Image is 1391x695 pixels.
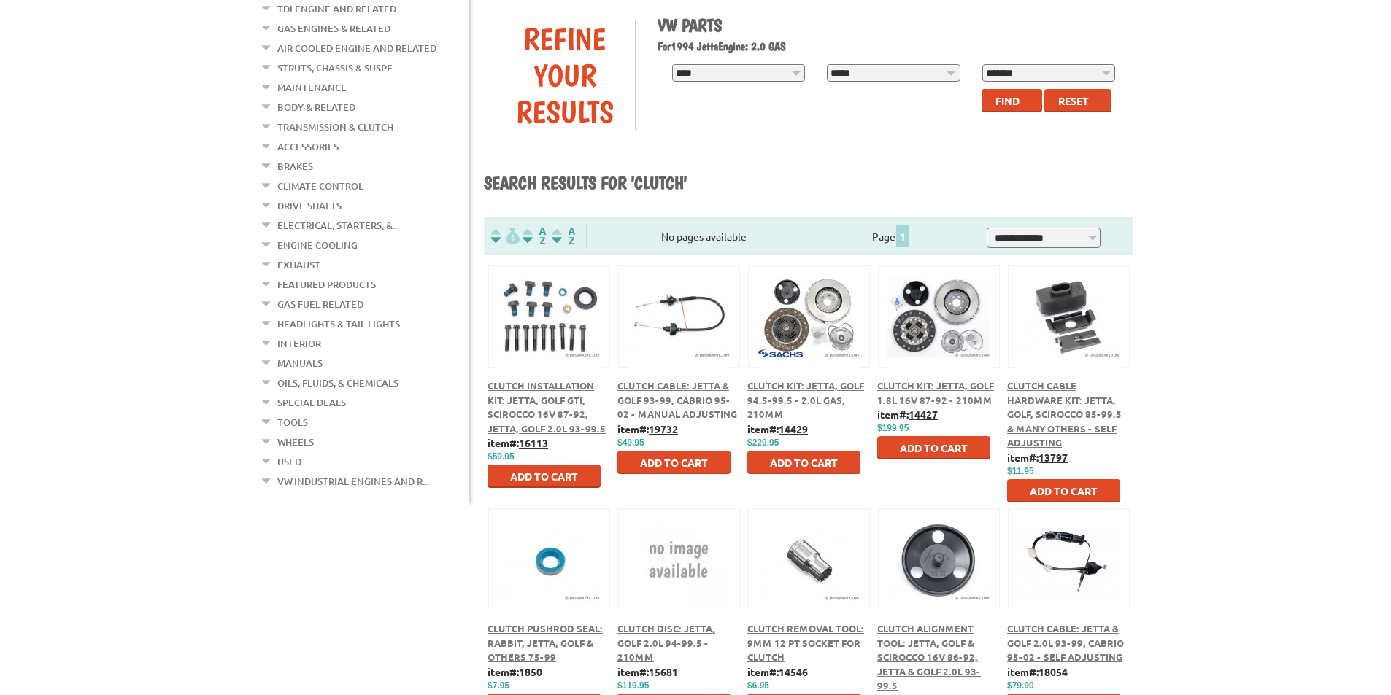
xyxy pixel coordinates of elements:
[510,470,578,483] span: Add to Cart
[877,379,994,406] a: Clutch Kit: Jetta, Golf 1.8L 16V 87-92 - 210mm
[277,137,339,156] a: Accessories
[640,456,708,469] span: Add to Cart
[1007,379,1122,449] a: Clutch Cable Hardware Kit: Jetta, Golf, Scirocco 85-99.5 & Many Others - Self Adjusting
[779,665,808,678] u: 14546
[277,354,323,373] a: Manuals
[982,89,1042,112] button: Find
[822,224,961,248] div: Page
[277,314,400,333] a: Headlights & Tail Lights
[277,78,347,97] a: Maintenance
[909,408,938,421] u: 14427
[747,379,864,420] a: Clutch Kit: Jetta, Golf 94.5-99.5 - 2.0L Gas, 210mm
[658,15,1123,36] h1: VW Parts
[617,438,644,448] span: $49.95
[488,665,542,678] b: item#:
[1044,89,1111,112] button: Reset
[1007,680,1034,691] span: $79.90
[1058,94,1089,107] span: Reset
[519,665,542,678] u: 1850
[617,665,678,678] b: item#:
[277,393,346,412] a: Special Deals
[877,622,981,691] a: Clutch Alignment Tool: Jetta, Golf & Scirocco 16V 86-92, Jetta & Golf 2.0L 93-99.5
[747,451,860,474] button: Add to Cart
[649,665,678,678] u: 15681
[587,229,822,244] div: No pages available
[1039,451,1068,464] u: 13797
[617,422,678,435] b: item#:
[900,441,968,454] span: Add to Cart
[277,255,320,274] a: Exhaust
[488,379,606,435] a: Clutch Installation Kit: Jetta, Golf GTI, Scirocco 16V 87-92, Jetta, Golf 2.0L 93-99.5
[877,408,938,421] b: item#:
[1039,665,1068,678] u: 18054
[277,432,314,451] a: Wheels
[747,438,779,448] span: $229.95
[617,680,649,691] span: $119.95
[617,379,737,420] a: Clutch Cable: Jetta & Golf 93-99, Cabrio 95-02 - Manual Adjusting
[277,295,363,314] a: Gas Fuel Related
[488,451,515,462] span: $59.95
[277,334,321,353] a: Interior
[277,196,342,215] a: Drive Shafts
[658,39,1123,53] h2: 1994 Jetta
[277,373,398,392] a: Oils, Fluids, & Chemicals
[649,422,678,435] u: 19732
[995,94,1020,107] span: Find
[1007,451,1068,464] b: item#:
[747,680,769,691] span: $6.95
[277,117,393,136] a: Transmission & Clutch
[277,98,355,117] a: Body & Related
[1007,622,1124,663] a: Clutch Cable: Jetta & Golf 2.0L 93-99, Cabrio 95-02 - Self Adjusting
[490,228,520,244] img: filterpricelow.svg
[277,19,390,38] a: Gas Engines & Related
[617,451,731,474] button: Add to Cart
[658,39,671,53] span: For
[770,456,838,469] span: Add to Cart
[495,20,635,130] div: Refine Your Results
[747,665,808,678] b: item#:
[277,236,358,255] a: Engine Cooling
[549,228,578,244] img: Sort by Sales Rank
[277,452,301,471] a: Used
[877,436,990,459] button: Add to Cart
[488,622,603,663] a: Clutch Pushrod Seal: Rabbit, Jetta, Golf & Others 75-99
[277,413,308,432] a: Tools
[877,423,909,433] span: $199.95
[718,39,786,53] span: Engine: 2.0 GAS
[1007,665,1068,678] b: item#:
[896,225,909,247] span: 1
[277,58,399,77] a: Struts, Chassis & Suspe...
[617,622,715,663] a: Clutch Disc: Jetta, Golf 2.0L 94-99.5 - 210mm
[747,422,808,435] b: item#:
[520,228,549,244] img: Sort by Headline
[277,216,399,235] a: Electrical, Starters, &...
[484,172,1133,195] h1: Search results for 'clutch'
[277,176,363,195] a: Climate Control
[488,465,601,488] button: Add to Cart
[1030,484,1098,497] span: Add to Cart
[1007,479,1120,502] button: Add to Cart
[779,422,808,435] u: 14429
[277,472,429,491] a: VW Industrial Engines and R...
[747,622,864,663] a: Clutch Removal Tool: 9mm 12 pt Socket for clutch
[488,680,509,691] span: $7.95
[277,275,376,294] a: Featured Products
[488,436,548,449] b: item#:
[519,436,548,449] u: 16113
[277,157,313,176] a: Brakes
[277,39,436,58] a: Air Cooled Engine and Related
[1007,466,1034,476] span: $11.95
